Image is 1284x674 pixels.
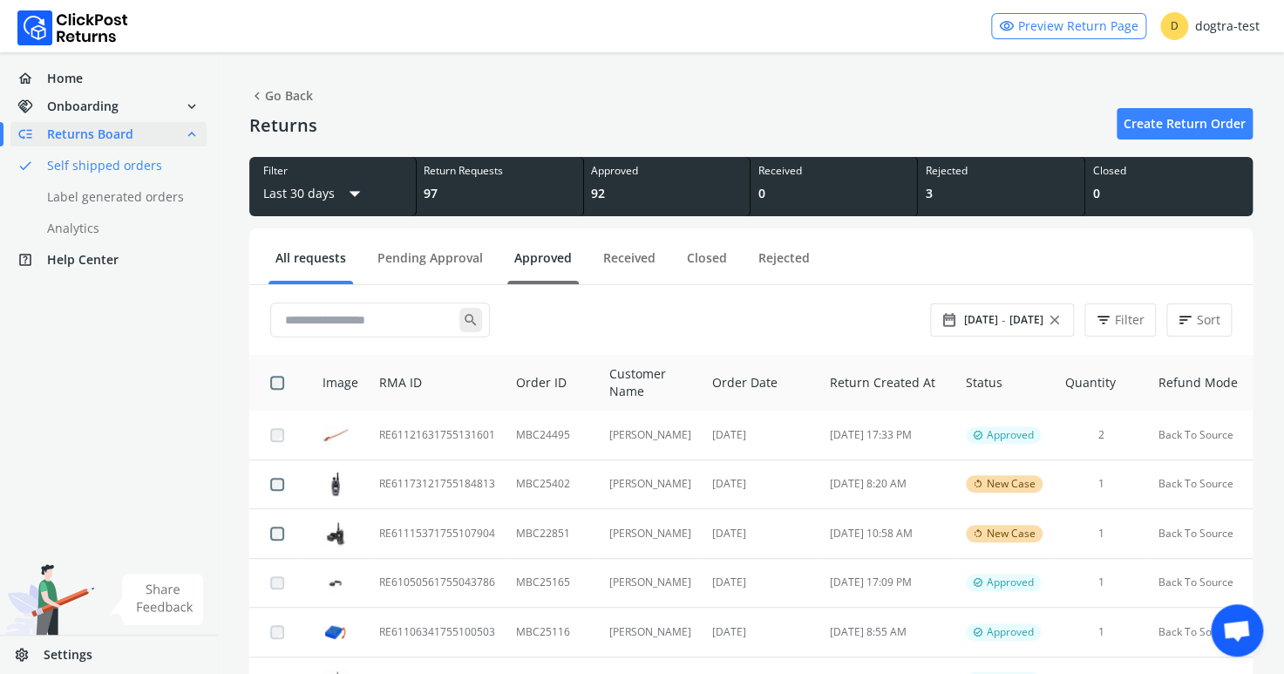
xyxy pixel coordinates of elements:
td: [DATE] 8:20 AM [819,460,955,509]
div: 0 [757,185,910,202]
td: 1 [1055,460,1147,509]
th: Order ID [506,355,599,411]
span: [DATE] [964,313,998,327]
span: settings [14,643,44,667]
td: Back To Source [1147,460,1253,509]
img: Logo [17,10,128,45]
a: Create Return Order [1117,108,1253,140]
td: [DATE] [702,460,819,509]
span: Returns Board [47,126,133,143]
a: All requests [268,249,353,280]
img: row_image [323,573,349,593]
td: MBC22851 [506,509,599,559]
td: MBC25402 [506,460,599,509]
span: New Case [987,477,1036,491]
span: Filter [1115,311,1145,329]
div: Filter [263,164,402,178]
span: Approved [987,428,1034,442]
td: 1 [1055,558,1147,608]
span: Approved [987,625,1034,639]
td: [DATE] 17:33 PM [819,411,955,460]
span: verified [973,625,983,639]
td: [DATE] 8:55 AM [819,608,955,657]
th: Customer Name [599,355,702,411]
span: D [1160,12,1188,40]
span: [DATE] [1009,313,1043,327]
td: [DATE] 10:58 AM [819,509,955,559]
td: [PERSON_NAME] [599,460,702,509]
div: Approved [591,164,744,178]
div: Closed [1092,164,1246,178]
td: Back To Source [1147,608,1253,657]
span: done [17,153,33,178]
button: Last 30 daysarrow_drop_down [263,178,368,209]
td: Back To Source [1147,509,1253,559]
div: 97 [424,185,576,202]
span: - [1002,311,1006,329]
th: Image [302,355,369,411]
img: share feedback [109,574,204,625]
div: dogtra-test [1160,12,1260,40]
img: row_image [323,521,349,547]
span: sort [1178,308,1193,332]
a: homeHome [10,66,207,91]
span: Approved [987,575,1034,589]
span: help_center [17,248,47,272]
h4: Returns [249,115,317,136]
span: rotate_left [973,527,983,541]
span: close [1047,308,1063,332]
img: row_image [323,471,349,497]
span: expand_less [184,122,200,146]
span: verified [973,428,983,442]
td: [PERSON_NAME] [599,411,702,460]
td: RE61106341755100503 [369,608,506,657]
th: RMA ID [369,355,506,411]
a: Label generated orders [10,185,228,209]
td: [DATE] 17:09 PM [819,558,955,608]
th: Order Date [702,355,819,411]
th: Return Created At [819,355,955,411]
td: Back To Source [1147,411,1253,460]
span: Home [47,70,83,87]
td: RE61115371755107904 [369,509,506,559]
th: Status [955,355,1055,411]
td: [PERSON_NAME] [599,558,702,608]
td: MBC25116 [506,608,599,657]
a: Analytics [10,216,228,241]
span: low_priority [17,122,47,146]
span: handshake [17,94,47,119]
span: filter_list [1096,308,1111,332]
span: chevron_left [249,84,265,108]
td: RE61121631755131601 [369,411,506,460]
td: 1 [1055,608,1147,657]
img: row_image [323,619,349,645]
span: Help Center [47,251,119,269]
td: RE61173121755184813 [369,460,506,509]
span: Onboarding [47,98,119,115]
span: rotate_left [973,477,983,491]
div: Return Requests [424,164,576,178]
td: [PERSON_NAME] [599,509,702,559]
a: visibilityPreview Return Page [991,13,1146,39]
div: 3 [925,185,1077,202]
a: Pending Approval [370,249,490,280]
td: [DATE] [702,509,819,559]
a: Received [596,249,662,280]
span: search [459,308,482,332]
span: date_range [941,308,957,332]
span: New Case [987,527,1036,541]
td: [DATE] [702,411,819,460]
a: Closed [680,249,734,280]
th: Quantity [1055,355,1147,411]
button: sortSort [1166,303,1232,337]
div: 0 [1092,185,1246,202]
td: Back To Source [1147,558,1253,608]
a: help_centerHelp Center [10,248,207,272]
div: Rejected [925,164,1077,178]
td: MBC24495 [506,411,599,460]
span: expand_more [184,94,200,119]
td: [DATE] [702,608,819,657]
td: RE61050561755043786 [369,558,506,608]
td: 2 [1055,411,1147,460]
td: [PERSON_NAME] [599,608,702,657]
